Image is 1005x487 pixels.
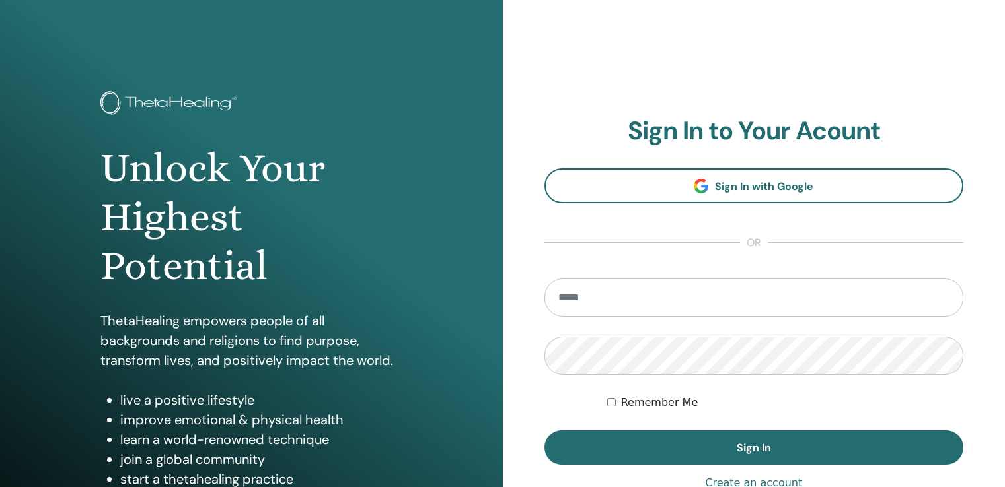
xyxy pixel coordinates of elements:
[120,430,402,449] li: learn a world-renowned technique
[544,430,964,465] button: Sign In
[621,395,698,410] label: Remember Me
[740,235,768,251] span: or
[100,144,402,291] h1: Unlock Your Highest Potential
[120,410,402,430] li: improve emotional & physical health
[715,179,813,193] span: Sign In with Google
[607,395,963,410] div: Keep me authenticated indefinitely or until I manually logout
[544,168,964,203] a: Sign In with Google
[737,441,771,455] span: Sign In
[120,390,402,410] li: live a positive lifestyle
[120,449,402,469] li: join a global community
[544,116,964,146] h2: Sign In to Your Acount
[100,311,402,370] p: ThetaHealing empowers people of all backgrounds and religions to find purpose, transform lives, a...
